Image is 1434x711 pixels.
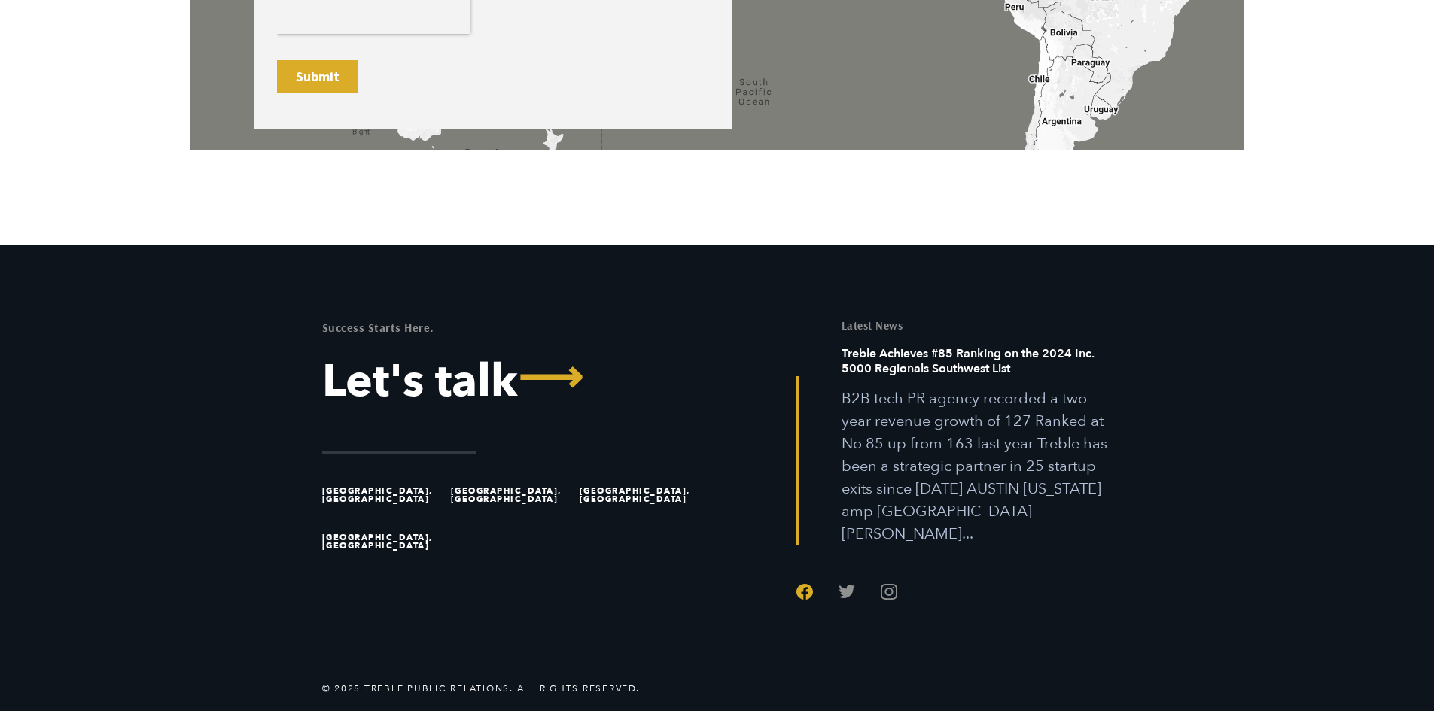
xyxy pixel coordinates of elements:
a: Follow us on Twitter [839,583,855,600]
a: Let's Talk [322,359,706,404]
a: Read this article [842,346,1113,545]
a: Follow us on Instagram [881,583,897,600]
span: Business Email Only [217,62,297,75]
h6: Treble Achieves #85 Ranking on the 2024 Inc. 5000 Regionals Southwest List [842,346,1113,387]
li: [GEOGRAPHIC_DATA], [GEOGRAPHIC_DATA] [322,472,444,518]
li: © 2025 Treble Public Relations. All Rights Reserved. [322,682,640,694]
li: [GEOGRAPHIC_DATA], [GEOGRAPHIC_DATA] [322,518,444,565]
input: Doe [217,18,428,48]
mark: Success Starts Here. [322,320,434,335]
a: Follow us on Facebook [796,583,813,600]
h5: Latest News [842,320,1113,331]
li: [GEOGRAPHIC_DATA], [GEOGRAPHIC_DATA] [580,472,702,518]
input: jane.doe@businessemail.com [217,80,428,110]
li: [GEOGRAPHIC_DATA], [GEOGRAPHIC_DATA] [451,472,573,518]
p: B2B tech PR agency recorded a two-year revenue growth of 127 Ranked at No 85 up from 163 last yea... [842,387,1113,545]
span: ⟶ [518,355,583,400]
span: Last name [217,1,259,14]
